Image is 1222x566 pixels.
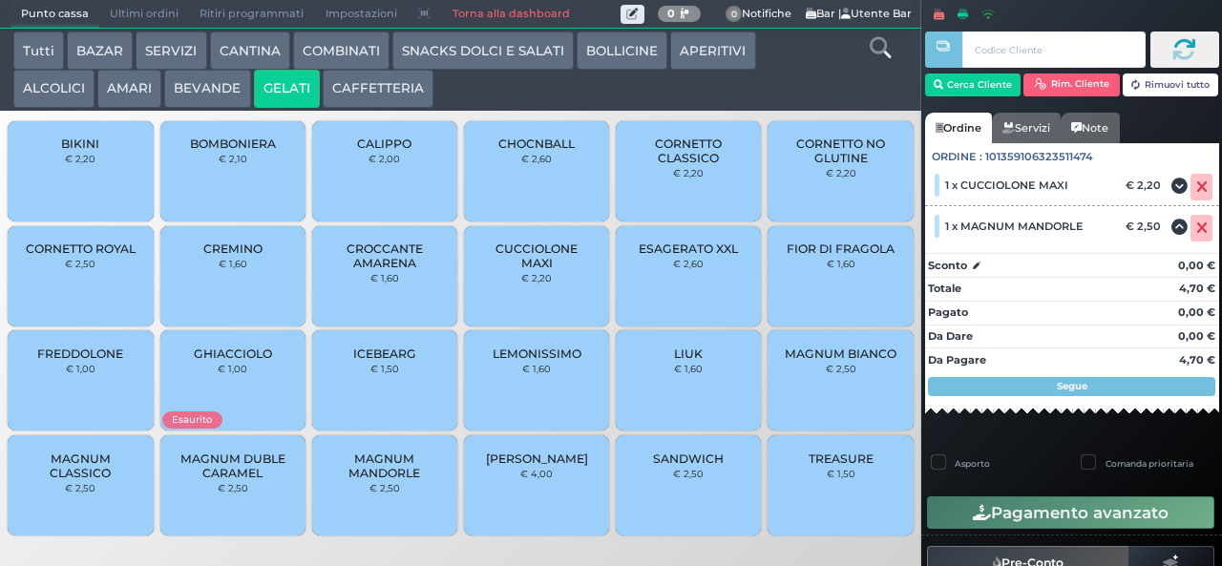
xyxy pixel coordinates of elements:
[927,496,1214,529] button: Pagamento avanzato
[97,70,161,108] button: AMARI
[218,482,248,493] small: € 2,50
[219,258,247,269] small: € 1,60
[11,1,99,28] span: Punto cassa
[26,241,136,256] span: CORNETTO ROYAL
[328,451,442,480] span: MAGNUM MANDORLE
[176,451,289,480] span: MAGNUM DUBLE CARAMEL
[827,468,855,479] small: € 1,50
[254,70,320,108] button: GELATI
[162,411,221,428] span: Esaurito
[809,451,874,466] span: TREASURE
[945,178,1068,192] span: 1 x CUCCIOLONE MAXI
[520,468,553,479] small: € 4,00
[486,451,588,466] span: [PERSON_NAME]
[392,31,574,70] button: SNACKS DOLCI E SALATI
[674,363,703,374] small: € 1,60
[787,241,895,256] span: FIOR DI FRAGOLA
[328,241,442,270] span: CROCCANTE AMARENA
[928,258,967,274] strong: Sconto
[190,136,276,151] span: BOMBONIERA
[1178,259,1215,272] strong: 0,00 €
[13,70,95,108] button: ALCOLICI
[164,70,250,108] button: BEVANDE
[194,346,272,361] span: GHIACCIOLO
[985,149,1093,165] span: 101359106323511474
[521,153,552,164] small: € 2,60
[357,136,411,151] span: CALIPPO
[925,73,1022,96] button: Cerca Cliente
[992,113,1061,143] a: Servizi
[674,346,703,361] span: LIUK
[639,241,738,256] span: ESAGERATO XXL
[673,258,704,269] small: € 2,60
[670,31,755,70] button: APERITIVI
[219,153,247,164] small: € 2,10
[315,1,408,28] span: Impostazioni
[785,346,896,361] span: MAGNUM BIANCO
[667,7,675,20] b: 0
[1123,220,1170,233] div: € 2,50
[99,1,189,28] span: Ultimi ordini
[928,305,968,319] strong: Pagato
[826,167,856,178] small: € 2,20
[353,346,416,361] span: ICEBEARG
[218,363,247,374] small: € 1,00
[493,346,581,361] span: LEMONISSIMO
[1123,73,1219,96] button: Rimuovi tutto
[673,468,704,479] small: € 2,50
[632,136,746,165] span: CORNETTO CLASSICO
[827,258,855,269] small: € 1,60
[24,451,137,480] span: MAGNUM CLASSICO
[369,482,400,493] small: € 2,50
[522,363,551,374] small: € 1,60
[928,353,986,367] strong: Da Pagare
[66,363,95,374] small: € 1,00
[323,70,433,108] button: CAFFETTERIA
[826,363,856,374] small: € 2,50
[673,167,704,178] small: € 2,20
[955,457,990,470] label: Asporto
[577,31,667,70] button: BOLLICINE
[67,31,133,70] button: BAZAR
[498,136,575,151] span: CHOCNBALL
[136,31,206,70] button: SERVIZI
[962,31,1145,68] input: Codice Cliente
[370,363,399,374] small: € 1,50
[1023,73,1120,96] button: Rim. Cliente
[65,258,95,269] small: € 2,50
[521,272,552,283] small: € 2,20
[189,1,314,28] span: Ritiri programmati
[293,31,390,70] button: COMBINATI
[480,241,594,270] span: CUCCIOLONE MAXI
[1106,457,1193,470] label: Comanda prioritaria
[653,451,724,466] span: SANDWICH
[1178,305,1215,319] strong: 0,00 €
[1178,329,1215,343] strong: 0,00 €
[210,31,290,70] button: CANTINA
[928,282,961,295] strong: Totale
[65,153,95,164] small: € 2,20
[932,149,982,165] span: Ordine :
[37,346,123,361] span: FREDDOLONE
[65,482,95,493] small: € 2,50
[370,272,399,283] small: € 1,60
[928,329,973,343] strong: Da Dare
[1179,353,1215,367] strong: 4,70 €
[203,241,263,256] span: CREMINO
[441,1,579,28] a: Torna alla dashboard
[726,6,743,23] span: 0
[784,136,897,165] span: CORNETTO NO GLUTINE
[1057,380,1087,392] strong: Segue
[1123,178,1170,192] div: € 2,20
[945,220,1084,233] span: 1 x MAGNUM MANDORLE
[1179,282,1215,295] strong: 4,70 €
[925,113,992,143] a: Ordine
[13,31,64,70] button: Tutti
[1061,113,1119,143] a: Note
[369,153,400,164] small: € 2,00
[61,136,99,151] span: BIKINI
